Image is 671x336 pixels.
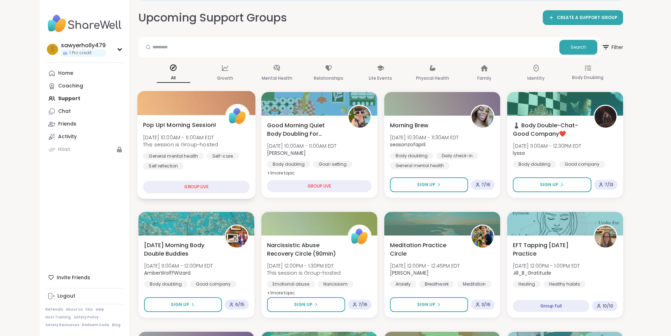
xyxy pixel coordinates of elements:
[45,323,79,328] a: Safety Resources
[557,15,617,21] span: CREATE A SUPPORT GROUP
[58,83,83,90] div: Coaching
[45,143,124,156] a: Host
[112,323,120,328] a: Blog
[571,44,586,50] span: Search
[540,182,558,188] span: Sign Up
[143,152,204,159] div: General mental health
[390,297,468,312] button: Sign Up
[143,141,218,148] span: This session is Group-hosted
[318,281,353,288] div: Narcissism
[45,290,124,303] a: Logout
[595,226,616,248] img: Jill_B_Gratitude
[267,269,341,276] span: This session is Group-hosted
[45,80,124,92] a: Coaching
[595,106,616,128] img: lyssa
[190,281,236,288] div: Good company
[543,281,586,288] div: Healthy habits
[417,182,435,188] span: Sign Up
[143,121,216,129] span: Pop Up! Morning Session!
[267,149,306,157] b: [PERSON_NAME]
[513,177,591,192] button: Sign Up
[58,146,70,153] div: Host
[527,74,545,83] p: Identity
[82,323,109,328] a: Redeem Code
[45,307,63,312] a: Referrals
[472,226,493,248] img: Nicholas
[45,271,124,284] div: Invite Friends
[45,67,124,80] a: Home
[226,226,248,248] img: AmberWolffWizard
[171,301,189,308] span: Sign Up
[51,45,54,54] span: s
[58,121,76,128] div: Friends
[513,241,586,258] span: EFT Tapping [DATE] Practice
[602,37,623,57] button: Filter
[513,262,580,269] span: [DATE] 12:00PM - 1:00PM EDT
[349,106,371,128] img: Adrienne_QueenOfTheDawn
[513,269,551,276] b: Jill_B_Gratitude
[390,281,416,288] div: Anxiety
[390,162,449,169] div: General mental health
[45,105,124,118] a: Chat
[513,281,541,288] div: Healing
[390,134,459,141] span: [DATE] 10:30AM - 11:30AM EDT
[513,121,586,138] span: ♟️ Body Double-Chat-Good Company❤️
[602,39,623,56] span: Filter
[45,130,124,143] a: Activity
[144,281,187,288] div: Body doubling
[58,108,71,115] div: Chat
[267,121,340,138] span: Good Morning Quiet Body Doubling For Productivity
[143,181,250,193] div: GROUP LIVE
[66,307,83,312] a: About Us
[267,297,345,312] button: Sign Up
[603,303,613,309] span: 10 / 10
[513,300,589,312] div: Group Full
[390,262,460,269] span: [DATE] 12:00PM - 12:45PM EDT
[513,142,581,149] span: [DATE] 11:00AM - 12:30PM EDT
[390,121,428,130] span: Morning Brew
[267,281,315,288] div: Emotional abuse
[359,302,367,307] span: 7 / 16
[605,182,613,188] span: 7 / 13
[226,105,248,127] img: ShareWell
[481,302,490,307] span: 3 / 16
[267,161,310,168] div: Body doubling
[144,241,217,258] span: [DATE] Morning Body Double Buddies
[235,302,244,307] span: 6 / 15
[436,152,478,159] div: Daily check-in
[57,293,75,300] div: Logout
[543,10,623,25] a: CREATE A SUPPORT GROUP
[369,74,392,83] p: Life Events
[457,281,491,288] div: Meditation
[477,74,491,83] p: Family
[45,315,71,320] a: Host Training
[267,142,336,149] span: [DATE] 10:00AM - 11:00AM EDT
[58,70,73,77] div: Home
[390,177,468,192] button: Sign Up
[86,307,93,312] a: FAQ
[144,269,191,276] b: AmberWolffWizard
[262,74,292,83] p: Mental Health
[267,241,340,258] span: Narcissistic Abuse Recovery Circle (90min)
[217,74,233,83] p: Growth
[138,10,287,26] h2: Upcoming Support Groups
[143,163,184,170] div: Self reflection
[559,40,597,55] button: Search
[390,269,429,276] b: [PERSON_NAME]
[572,73,603,82] p: Body Doubling
[472,106,493,128] img: seasonzofapril
[481,182,490,188] span: 7 / 16
[417,301,435,308] span: Sign Up
[559,161,605,168] div: Good company
[349,226,371,248] img: ShareWell
[144,262,213,269] span: [DATE] 11:00AM - 12:00PM EDT
[143,134,218,141] span: [DATE] 10:00AM - 11:00AM EDT
[69,50,92,56] span: 1 Pro credit
[390,141,425,148] b: seasonzofapril
[416,74,449,83] p: Physical Health
[267,262,341,269] span: [DATE] 12:00PM - 1:30PM EDT
[96,307,104,312] a: Help
[61,42,106,49] div: sawyerholly479
[513,149,525,157] b: lyssa
[294,301,312,308] span: Sign Up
